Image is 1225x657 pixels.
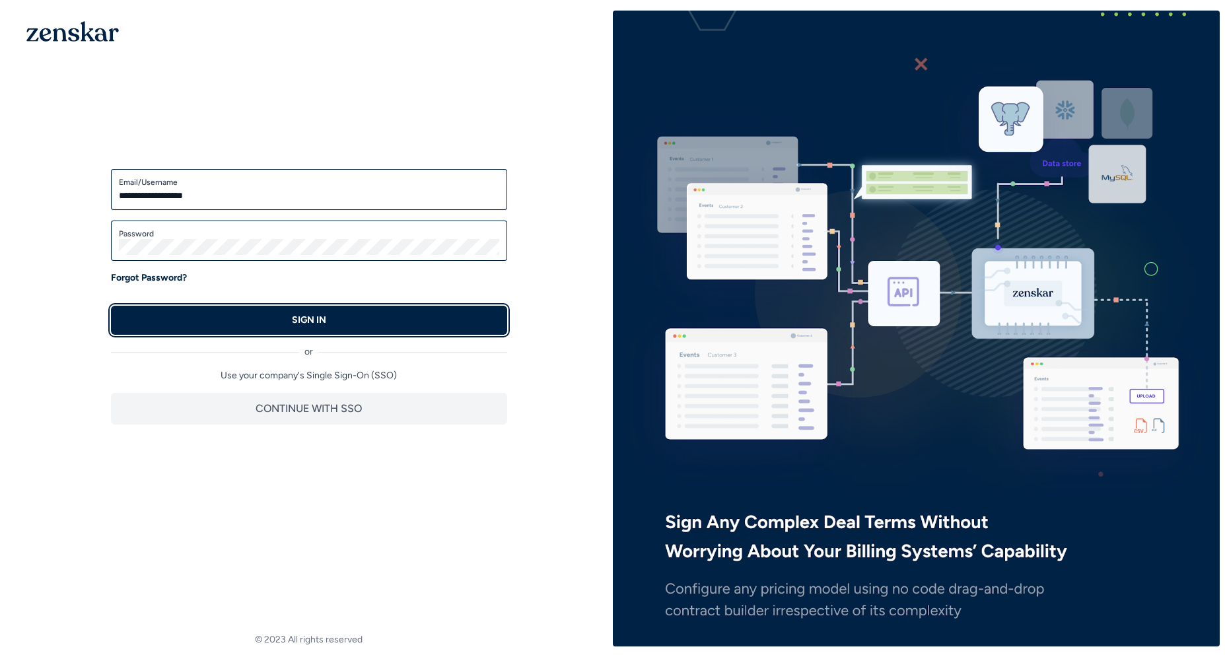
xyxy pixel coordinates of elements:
[111,271,187,285] a: Forgot Password?
[119,228,499,239] label: Password
[111,306,507,335] button: SIGN IN
[111,369,507,382] p: Use your company's Single Sign-On (SSO)
[111,335,507,359] div: or
[5,633,613,646] footer: © 2023 All rights reserved
[26,21,119,42] img: 1OGAJ2xQqyY4LXKgY66KYq0eOWRCkrZdAb3gUhuVAqdWPZE9SRJmCz+oDMSn4zDLXe31Ii730ItAGKgCKgCCgCikA4Av8PJUP...
[292,314,326,327] p: SIGN IN
[119,177,499,188] label: Email/Username
[111,393,507,425] button: CONTINUE WITH SSO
